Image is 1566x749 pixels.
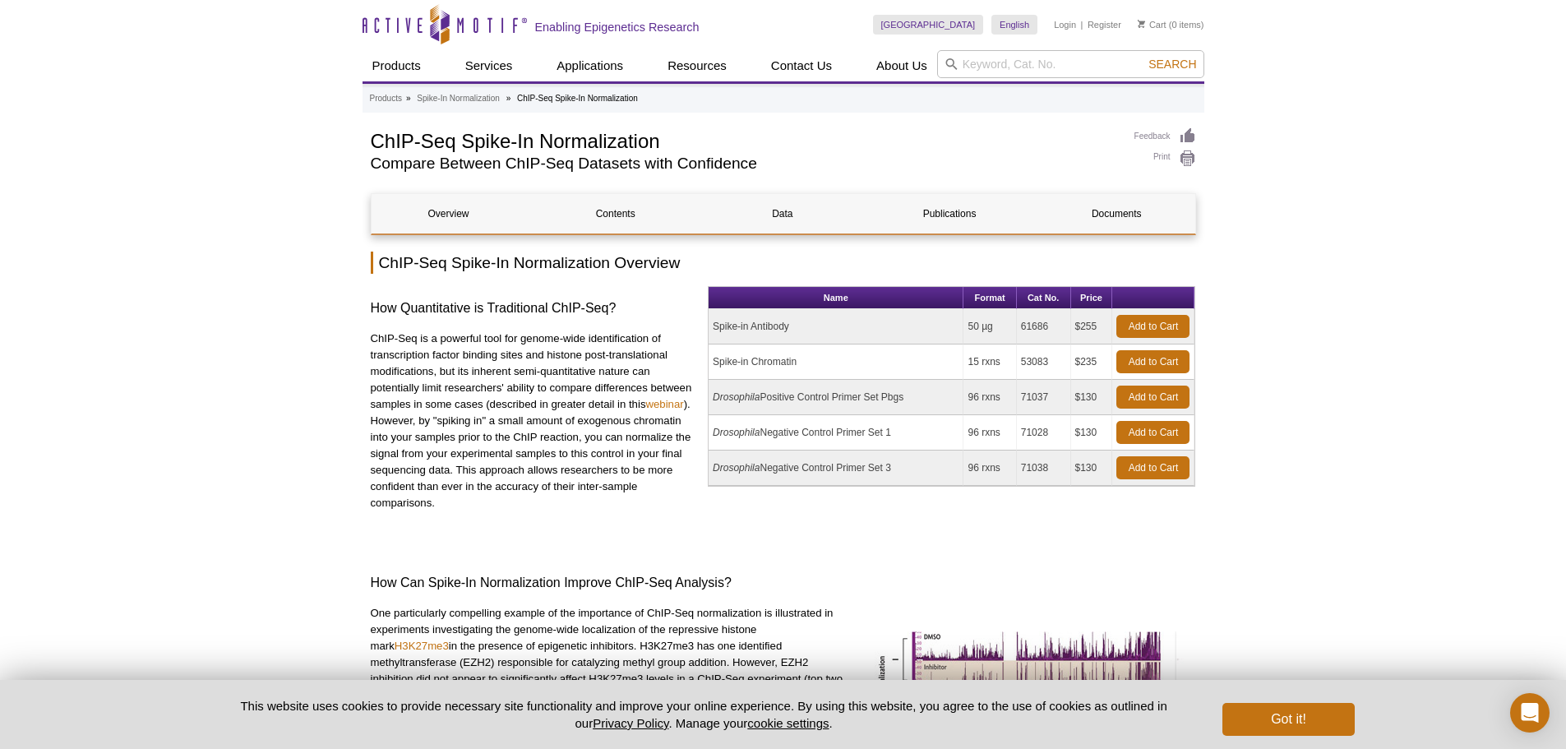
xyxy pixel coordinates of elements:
td: 71038 [1017,451,1071,486]
a: [GEOGRAPHIC_DATA] [873,15,984,35]
p: This website uses cookies to provide necessary site functionality and improve your online experie... [212,697,1196,732]
td: 61686 [1017,309,1071,344]
h3: How Quantitative is Traditional ChIP-Seq? [371,298,696,318]
a: Resources [658,50,737,81]
td: $130 [1071,415,1113,451]
div: Open Intercom Messenger [1510,693,1550,733]
td: Spike-in Antibody [709,309,963,344]
input: Keyword, Cat. No. [937,50,1204,78]
a: Spike-In Normalization [417,91,500,106]
li: » [506,94,511,103]
a: Add to Cart [1116,456,1190,479]
h2: ChIP-Seq Spike-In Normalization Overview [371,252,1196,274]
li: | [1081,15,1083,35]
td: 15 rxns [963,344,1016,380]
h2: Enabling Epigenetics Research [535,20,700,35]
h2: Compare Between ChIP-Seq Datasets with Confidence [371,156,1118,171]
i: Drosophila [713,427,760,438]
a: Data [705,194,860,233]
h1: ChIP-Seq Spike-In Normalization [371,127,1118,152]
td: 50 µg [963,309,1016,344]
td: $255 [1071,309,1113,344]
td: 53083 [1017,344,1071,380]
img: Your Cart [1138,20,1145,28]
i: Drosophila [713,391,760,403]
button: cookie settings [747,716,829,730]
a: Feedback [1134,127,1196,146]
a: Add to Cart [1116,421,1190,444]
td: 96 rxns [963,415,1016,451]
a: webinar [645,398,683,410]
th: Name [709,287,963,309]
a: Documents [1039,194,1194,233]
td: Negative Control Primer Set 1 [709,415,963,451]
h3: How Can Spike-In Normalization Improve ChIP-Seq Analysis? [371,573,1196,593]
a: Applications [547,50,633,81]
p: ChIP-Seq is a powerful tool for genome-wide identification of transcription factor binding sites ... [371,331,696,511]
a: Overview [372,194,526,233]
td: Positive Control Primer Set Pbgs [709,380,963,415]
td: 96 rxns [963,451,1016,486]
a: Contents [538,194,693,233]
a: Products [363,50,431,81]
a: Publications [872,194,1027,233]
td: $130 [1071,380,1113,415]
a: Login [1054,19,1076,30]
a: About Us [866,50,937,81]
span: Search [1148,58,1196,71]
i: Drosophila [713,462,760,474]
td: Negative Control Primer Set 3 [709,451,963,486]
a: Services [455,50,523,81]
a: English [991,15,1037,35]
td: $235 [1071,344,1113,380]
li: ChIP-Seq Spike-In Normalization [517,94,638,103]
a: Add to Cart [1116,315,1190,338]
a: Cart [1138,19,1166,30]
p: One particularly compelling example of the importance of ChIP-Seq normalization is illustrated in... [371,605,845,704]
li: » [406,94,411,103]
th: Format [963,287,1016,309]
a: Add to Cart [1116,350,1190,373]
a: Products [370,91,402,106]
a: Add to Cart [1116,386,1190,409]
td: 71037 [1017,380,1071,415]
td: $130 [1071,451,1113,486]
button: Search [1143,57,1201,72]
li: (0 items) [1138,15,1204,35]
th: Cat No. [1017,287,1071,309]
td: Spike-in Chromatin [709,344,963,380]
a: Contact Us [761,50,842,81]
a: Print [1134,150,1196,168]
td: 71028 [1017,415,1071,451]
td: 96 rxns [963,380,1016,415]
a: Register [1088,19,1121,30]
a: Privacy Policy [593,716,668,730]
button: Got it! [1222,703,1354,736]
th: Price [1071,287,1113,309]
a: H3K27me3 [395,640,449,652]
